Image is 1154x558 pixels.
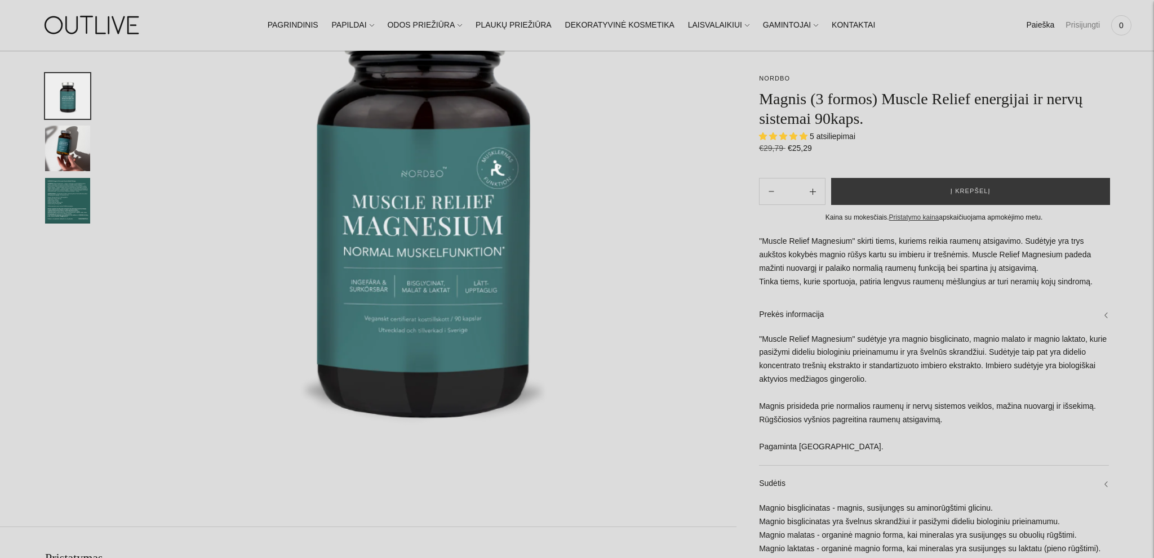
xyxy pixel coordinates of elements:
span: 5.00 stars [759,132,810,141]
a: Sudėtis [759,466,1109,502]
a: PAPILDAI [332,13,374,38]
p: "Muscle Relief Magnesium" skirti tiems, kuriems reikia raumenų atsigavimo. Sudėtyje yra trys aukš... [759,235,1109,289]
span: Į krepšelį [951,186,991,197]
div: "Muscle Relief Magnesium" sudėtyje yra magnio bisglicinato, magnio malato ir magnio laktato, kuri... [759,333,1109,465]
a: Pristatymo kaina [889,213,939,221]
a: Prekės informacija [759,297,1109,333]
button: Add product quantity [760,178,783,205]
button: Translation missing: en.general.accessibility.image_thumbail [45,73,90,119]
a: PLAUKŲ PRIEŽIŪRA [476,13,552,38]
a: Paieška [1026,13,1054,38]
a: LAISVALAIKIUI [688,13,749,38]
a: KONTAKTAI [832,13,875,38]
a: 0 [1111,13,1131,38]
img: OUTLIVE [23,6,163,44]
button: Translation missing: en.general.accessibility.image_thumbail [45,126,90,171]
button: Į krepšelį [831,178,1110,205]
span: 5 atsiliepimai [810,132,855,141]
s: €29,79 [759,144,785,153]
span: 0 [1113,17,1129,33]
a: PAGRINDINIS [268,13,318,38]
a: GAMINTOJAI [763,13,818,38]
input: Product quantity [783,184,800,200]
a: DEKORATYVINĖ KOSMETIKA [565,13,674,38]
span: €25,29 [788,144,812,153]
button: Subtract product quantity [801,178,825,205]
a: ODOS PRIEŽIŪRA [387,13,462,38]
button: Translation missing: en.general.accessibility.image_thumbail [45,178,90,224]
div: Kaina su mokesčiais. apskaičiuojama apmokėjimo metu. [759,212,1109,224]
a: NORDBO [759,75,790,82]
h1: Magnis (3 formos) Muscle Relief energijai ir nervų sistemai 90kaps. [759,89,1109,128]
a: Prisijungti [1066,13,1100,38]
